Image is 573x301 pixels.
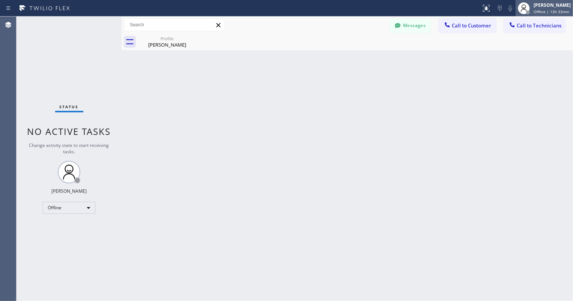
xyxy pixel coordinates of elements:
button: Messages [390,18,431,33]
button: Call to Customer [439,18,496,33]
span: Call to Technicians [517,22,561,29]
span: Change activity state to start receiving tasks. [29,142,109,155]
div: Gwen Sacco [139,33,196,50]
span: Status [60,104,79,109]
button: Call to Technicians [504,18,565,33]
div: [PERSON_NAME] [534,2,571,8]
div: [PERSON_NAME] [51,188,87,194]
span: Offline | 13h 33min [534,9,569,14]
div: Profile [139,36,196,41]
div: [PERSON_NAME] [139,41,196,48]
button: Mute [505,3,516,14]
span: No active tasks [27,125,111,138]
div: Offline [43,202,95,214]
span: Call to Customer [452,22,491,29]
input: Search [124,19,225,31]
